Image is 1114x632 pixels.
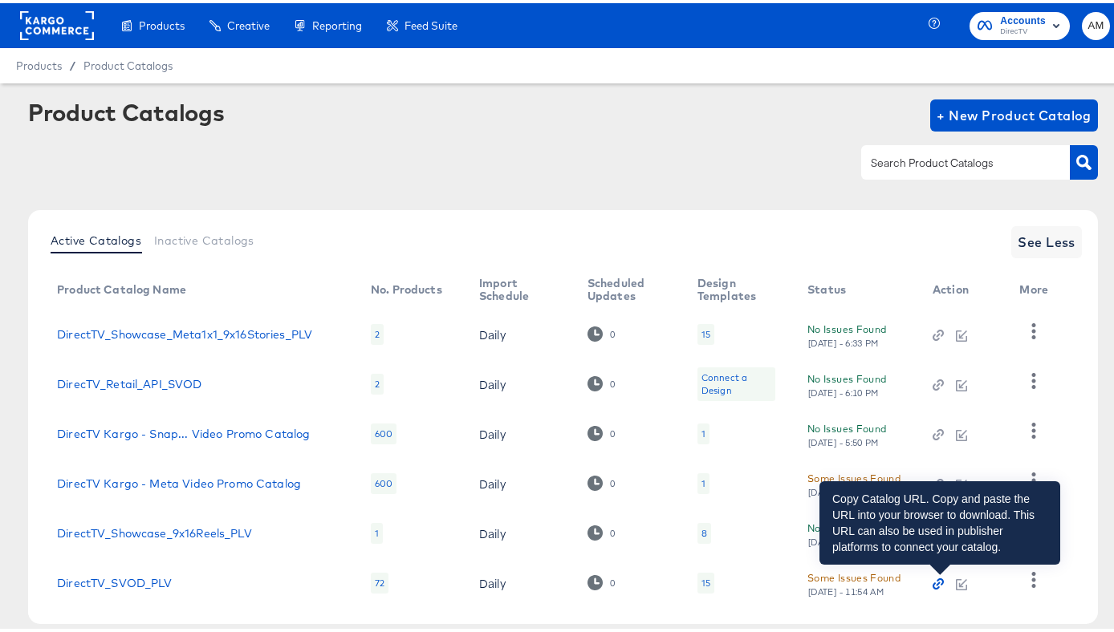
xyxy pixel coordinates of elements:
div: 1 [371,520,383,541]
div: 0 [609,574,616,585]
span: Feed Suite [405,16,457,29]
div: 8 [697,520,711,541]
div: 0 [609,375,616,387]
span: Inactive Catalogs [154,231,254,244]
div: 0 [587,522,616,537]
td: Daily [466,406,575,456]
td: Daily [466,505,575,555]
th: Status [795,268,920,306]
span: Creative [227,16,270,29]
span: Reporting [312,16,362,29]
div: Some Issues Found [807,467,901,484]
div: 0 [587,323,616,338]
div: [DATE] - 5:42 PM [807,484,880,495]
div: 15 [701,573,710,586]
input: Search Product Catalogs [868,151,1039,169]
div: 1 [697,470,709,491]
div: 1 [701,424,705,437]
div: Connect a Design [701,368,771,394]
div: 0 [587,373,616,388]
button: AccountsDirecTV [970,9,1070,37]
div: No. Products [371,280,442,293]
div: Design Templates [697,273,775,299]
div: 0 [587,572,616,587]
div: Connect a Design [697,364,775,398]
div: 8 [701,524,707,537]
span: DirecTV [1000,22,1046,35]
a: DirecTV Kargo - Snap... Video Promo Catalog [57,424,310,437]
td: Daily [466,356,575,406]
div: Product Catalogs [28,96,224,122]
a: DirectTV_Showcase_9x16Reels_PLV [57,524,252,537]
div: 15 [697,321,714,342]
th: More [1006,268,1067,306]
div: Scheduled Updates [587,273,665,299]
div: 600 [371,420,396,441]
span: + New Product Catalog [937,101,1092,124]
td: Daily [466,306,575,356]
div: 2 [371,321,384,342]
span: Products [16,56,62,69]
div: 72 [371,569,388,590]
td: Daily [466,555,575,605]
button: See Less [1011,223,1082,255]
div: 2 [371,371,384,391]
a: Product Catalogs [83,56,173,69]
div: 0 [587,423,616,438]
th: Action [920,268,1006,306]
div: 0 [609,525,616,536]
span: AM [1088,14,1104,32]
td: Daily [466,456,575,505]
div: Some Issues Found [807,566,901,583]
div: Product Catalog Name [57,280,186,293]
div: 0 [609,425,616,436]
div: 15 [697,569,714,590]
div: 1 [701,474,705,487]
span: Accounts [1000,10,1046,26]
span: Products [139,16,185,29]
button: Some Issues Found[DATE] - 5:42 PM [807,467,901,495]
button: AM [1082,9,1110,37]
div: 0 [609,326,616,337]
div: 0 [609,475,616,486]
button: Some Issues Found[DATE] - 11:54 AM [807,566,901,594]
div: Import Schedule [479,273,555,299]
div: [DATE] - 11:54 AM [807,583,884,594]
a: DirecTV Kargo - Meta Video Promo Catalog [57,474,301,487]
a: DirecTV_Retail_API_SVOD [57,375,201,387]
button: + New Product Catalog [930,96,1098,128]
span: Active Catalogs [51,231,141,244]
div: 15 [701,325,710,338]
span: See Less [1018,228,1075,250]
a: DirectTV_Showcase_Meta1x1_9x16Stories_PLV [57,325,312,338]
span: / [62,56,83,69]
div: 0 [587,472,616,488]
div: 1 [697,420,709,441]
div: 600 [371,470,396,491]
a: DirectTV_SVOD_PLV [57,573,173,586]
